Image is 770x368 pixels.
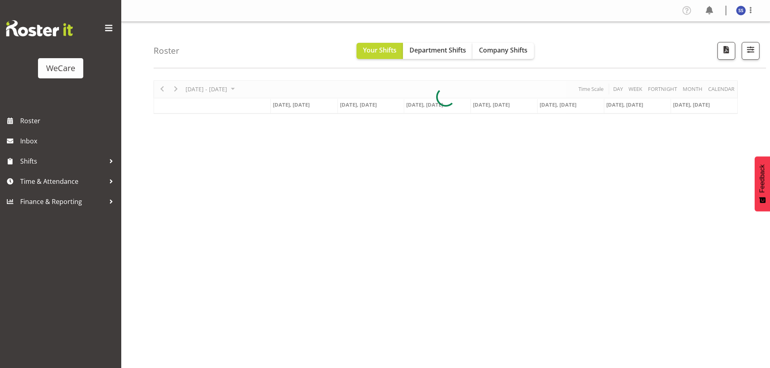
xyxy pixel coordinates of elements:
span: Department Shifts [409,46,466,55]
div: WeCare [46,62,75,74]
img: Rosterit website logo [6,20,73,36]
h4: Roster [154,46,179,55]
button: Your Shifts [357,43,403,59]
button: Company Shifts [473,43,534,59]
button: Feedback - Show survey [755,156,770,211]
button: Department Shifts [403,43,473,59]
span: Finance & Reporting [20,196,105,208]
span: Shifts [20,155,105,167]
span: Company Shifts [479,46,527,55]
button: Filter Shifts [742,42,759,60]
img: savita-savita11083.jpg [736,6,746,15]
button: Download a PDF of the roster according to the set date range. [717,42,735,60]
span: Time & Attendance [20,175,105,187]
span: Roster [20,115,117,127]
span: Inbox [20,135,117,147]
span: Feedback [759,164,766,193]
span: Your Shifts [363,46,397,55]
